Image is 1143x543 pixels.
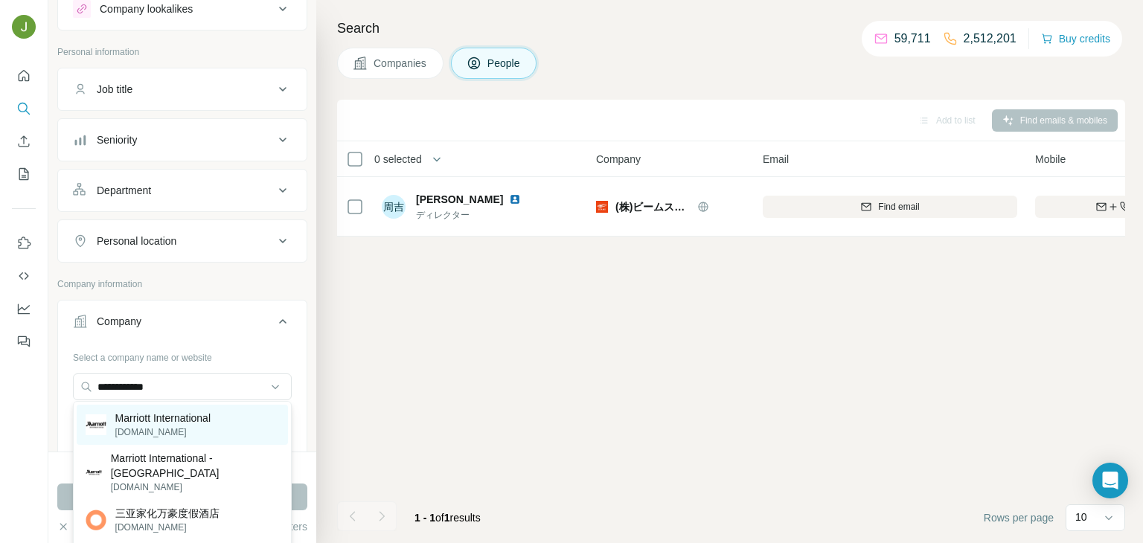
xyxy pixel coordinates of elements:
[487,56,522,71] span: People
[111,481,279,494] p: [DOMAIN_NAME]
[57,277,307,291] p: Company information
[12,128,36,155] button: Enrich CSV
[763,152,789,167] span: Email
[509,193,521,205] img: LinkedIn logo
[115,521,220,534] p: [DOMAIN_NAME]
[12,161,36,187] button: My lists
[984,510,1054,525] span: Rows per page
[414,512,435,524] span: 1 - 1
[97,234,176,248] div: Personal location
[374,152,422,167] span: 0 selected
[86,414,106,435] img: Marriott International
[12,295,36,322] button: Dashboard
[435,512,444,524] span: of
[12,263,36,289] button: Use Surfe API
[115,411,211,425] p: Marriott International
[382,195,406,219] div: 周吉
[12,62,36,89] button: Quick start
[763,196,1017,218] button: Find email
[12,230,36,257] button: Use Surfe on LinkedIn
[97,183,151,198] div: Department
[596,201,608,213] img: Logo of (株)ビームスクリエイティブ
[12,328,36,355] button: Feedback
[111,451,279,481] p: Marriott International - [GEOGRAPHIC_DATA]
[97,132,137,147] div: Seniority
[878,200,919,213] span: Find email
[444,512,450,524] span: 1
[58,71,307,107] button: Job title
[86,510,106,530] img: 三亚家化万豪度假酒店
[58,122,307,158] button: Seniority
[1075,510,1087,524] p: 10
[58,173,307,208] button: Department
[337,18,1125,39] h4: Search
[1092,463,1128,498] div: Open Intercom Messenger
[374,56,428,71] span: Companies
[73,345,292,364] div: Select a company name or website
[12,15,36,39] img: Avatar
[596,152,641,167] span: Company
[57,519,100,534] button: Clear
[115,425,211,439] p: [DOMAIN_NAME]
[414,512,481,524] span: results
[1035,152,1066,167] span: Mobile
[115,506,220,521] p: 三亚家化万豪度假酒店
[894,30,931,48] p: 59,711
[97,314,141,329] div: Company
[57,45,307,59] p: Personal information
[416,192,503,207] span: [PERSON_NAME]
[86,464,102,481] img: Marriott International - Latin America
[1041,28,1110,49] button: Buy credits
[58,303,307,345] button: Company
[12,95,36,122] button: Search
[964,30,1016,48] p: 2,512,201
[615,199,690,214] span: (株)ビームスクリエイティブ
[58,223,307,259] button: Personal location
[100,1,193,16] div: Company lookalikes
[97,82,132,97] div: Job title
[416,208,539,222] span: ディレクター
